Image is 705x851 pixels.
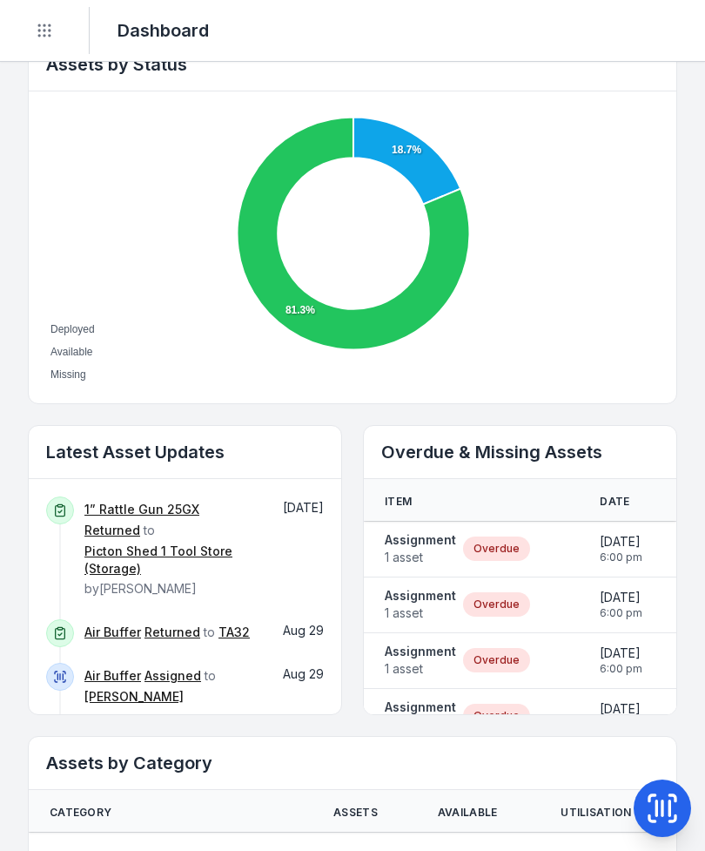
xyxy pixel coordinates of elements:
[84,522,140,539] a: Returned
[600,606,642,620] span: 6:00 pm
[333,806,378,820] span: Assets
[385,587,456,622] a: Assignment1 asset
[84,502,258,596] span: to by [PERSON_NAME]
[600,645,642,662] span: [DATE]
[50,323,95,335] span: Deployed
[463,704,530,728] div: Overdue
[600,589,642,606] span: [DATE]
[600,550,642,564] span: 6:00 pm
[385,531,456,566] a: Assignment1 asset
[381,440,659,464] h2: Overdue & Missing Assets
[385,699,456,733] a: Assignment
[144,624,200,641] a: Returned
[46,440,324,464] h2: Latest Asset Updates
[283,500,324,515] time: 1/9/2025, 6:18:48 am
[84,624,141,641] a: Air Buffer
[283,623,324,638] time: 29/8/2025, 12:45:02 pm
[46,52,659,77] h2: Assets by Status
[463,648,530,672] div: Overdue
[385,643,456,678] a: Assignment1 asset
[600,700,642,732] time: 27/8/2025, 6:00:00 pm
[600,589,642,620] time: 28/8/2025, 6:00:00 pm
[283,623,324,638] span: Aug 29
[600,662,642,676] span: 6:00 pm
[600,700,642,718] span: [DATE]
[385,643,456,660] strong: Assignment
[283,666,324,681] span: Aug 29
[561,806,631,820] span: Utilisation
[385,549,456,566] span: 1 asset
[385,587,456,604] strong: Assignment
[600,495,629,509] span: Date
[84,688,184,706] a: [PERSON_NAME]
[28,14,61,47] button: Toggle navigation
[84,668,216,704] span: to
[600,645,642,676] time: 27/8/2025, 6:00:00 pm
[50,368,86,381] span: Missing
[50,806,111,820] span: Category
[600,533,642,564] time: 29/8/2025, 6:00:00 pm
[385,604,456,622] span: 1 asset
[600,533,642,550] span: [DATE]
[385,531,456,549] strong: Assignment
[84,501,199,518] a: 1” Rattle Gun 25GX
[385,495,412,509] span: Item
[117,18,209,43] h2: Dashboard
[84,667,141,685] a: Air Buffer
[84,625,250,639] span: to
[84,543,258,577] a: Picton Shed 1 Tool Store (Storage)
[463,592,530,617] div: Overdue
[385,699,456,716] strong: Assignment
[50,346,92,358] span: Available
[283,500,324,515] span: [DATE]
[438,806,498,820] span: Available
[144,667,201,685] a: Assigned
[46,751,659,775] h2: Assets by Category
[385,660,456,678] span: 1 asset
[463,537,530,561] div: Overdue
[218,624,250,641] a: TA32
[283,666,324,681] time: 29/8/2025, 12:44:35 pm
